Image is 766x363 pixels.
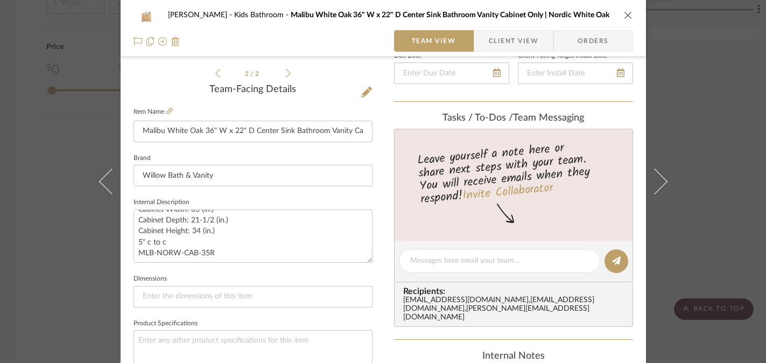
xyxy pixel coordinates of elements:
[234,11,291,19] span: Kids Bathroom
[518,62,633,84] input: Enter Install Date
[291,11,609,19] span: Malibu White Oak 36" W x 22" D Center Sink Bathroom Vanity Cabinet Only | Nordic White Oak
[171,37,180,46] img: Remove from project
[133,286,373,308] input: Enter the dimensions of this item
[442,113,513,123] span: Tasks / To-Dos /
[133,200,189,205] label: Internal Description
[394,62,509,84] input: Enter Due Date
[518,53,607,59] label: Client-Facing Target Install Date
[392,136,634,208] div: Leave yourself a note here or share next steps with your team. You will receive emails when they ...
[168,11,234,19] span: [PERSON_NAME]
[250,71,255,77] span: /
[566,30,621,52] span: Orders
[403,287,628,296] span: Recipients:
[133,321,198,326] label: Product Specifications
[489,30,538,52] span: Client View
[394,53,421,59] label: Due Date
[412,30,456,52] span: Team View
[133,276,167,282] label: Dimensions
[133,84,373,96] div: Team-Facing Details
[623,10,633,20] button: close
[133,4,159,26] img: 9484ffdd-76fc-47c6-8e8d-41c9f0052805_48x40.jpg
[403,296,628,322] div: [EMAIL_ADDRESS][DOMAIN_NAME] , [EMAIL_ADDRESS][DOMAIN_NAME] , [PERSON_NAME][EMAIL_ADDRESS][DOMAIN...
[133,165,373,186] input: Enter Brand
[394,113,633,124] div: team Messaging
[245,71,250,77] span: 2
[133,156,151,161] label: Brand
[133,121,373,142] input: Enter Item Name
[133,107,173,116] label: Item Name
[394,351,633,362] div: Internal Notes
[461,179,553,206] a: Invite Collaborator
[255,71,261,77] span: 2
